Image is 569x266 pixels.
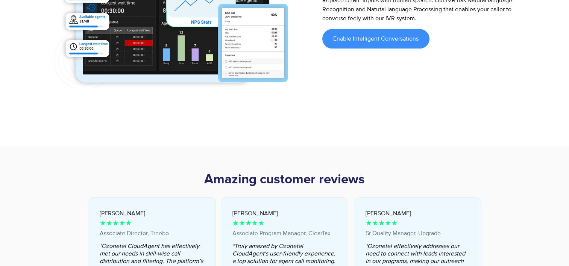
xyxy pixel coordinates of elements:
i: ★ [385,218,391,229]
i: ★ [378,218,385,229]
a: [PERSON_NAME]★★★★★Associate Program Manager, ClearTax Read More [221,198,348,240]
i: ★ [391,218,398,229]
i: ★ [258,218,264,229]
i: ★ [125,218,132,229]
a: [PERSON_NAME]★★★★★Associate Director, Treebo Read More [88,198,215,240]
i: ★ [245,218,252,229]
span: [PERSON_NAME] [232,209,331,218]
span: [PERSON_NAME] [366,209,441,218]
i: ★ [366,218,372,229]
span: Enable Intelligent Conversations [333,36,419,42]
span: Associate Program Manager, ClearTax [232,228,331,237]
i: ★ [119,218,125,229]
span: [PERSON_NAME] [100,209,169,218]
h5: Amazing customer reviews [53,173,516,186]
span: Associate Director, Treebo [100,228,169,237]
i: ★ [232,218,239,229]
a: [PERSON_NAME]★★★★★Sr Quality Manager, Upgrade Read More [354,198,481,240]
i: ★ [372,218,378,229]
i: ★ [252,218,258,229]
a: Enable Intelligent Conversations [322,29,429,48]
i: ★ [239,218,245,229]
i: ★ [100,218,106,229]
span: Sr Quality Manager, Upgrade [366,228,441,237]
i: ★ [112,218,119,229]
i: ★ [106,218,112,229]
